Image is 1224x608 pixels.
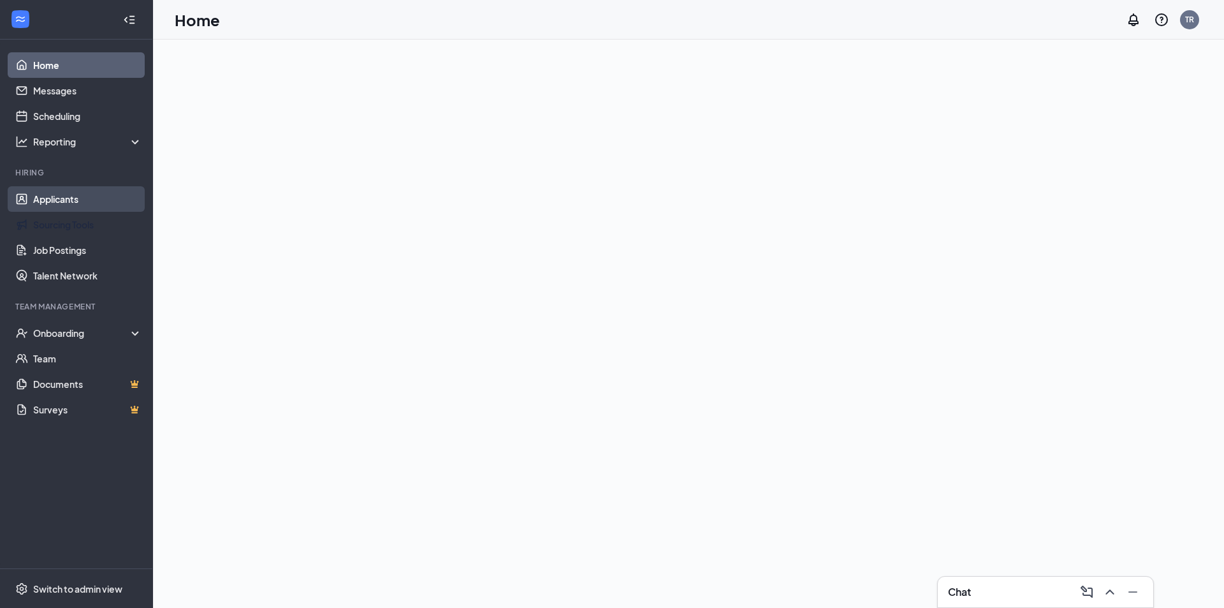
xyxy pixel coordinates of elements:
svg: ChevronUp [1102,584,1118,600]
h3: Chat [948,585,971,599]
a: SurveysCrown [33,397,142,422]
a: Messages [33,78,142,103]
svg: Collapse [123,13,136,26]
div: Onboarding [33,327,131,339]
svg: Settings [15,582,28,595]
a: Scheduling [33,103,142,129]
svg: Notifications [1126,12,1141,27]
h1: Home [175,9,220,31]
a: Team [33,346,142,371]
svg: Analysis [15,135,28,148]
div: Reporting [33,135,143,148]
a: Talent Network [33,263,142,288]
svg: WorkstreamLogo [14,13,27,26]
button: ChevronUp [1100,582,1120,602]
div: Team Management [15,301,140,312]
button: ComposeMessage [1077,582,1097,602]
a: Applicants [33,186,142,212]
button: Minimize [1123,582,1143,602]
a: Home [33,52,142,78]
svg: UserCheck [15,327,28,339]
a: Sourcing Tools [33,212,142,237]
svg: QuestionInfo [1154,12,1169,27]
div: Switch to admin view [33,582,122,595]
div: TR [1185,14,1194,25]
a: Job Postings [33,237,142,263]
svg: ComposeMessage [1079,584,1095,600]
div: Hiring [15,167,140,178]
a: DocumentsCrown [33,371,142,397]
svg: Minimize [1125,584,1140,600]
